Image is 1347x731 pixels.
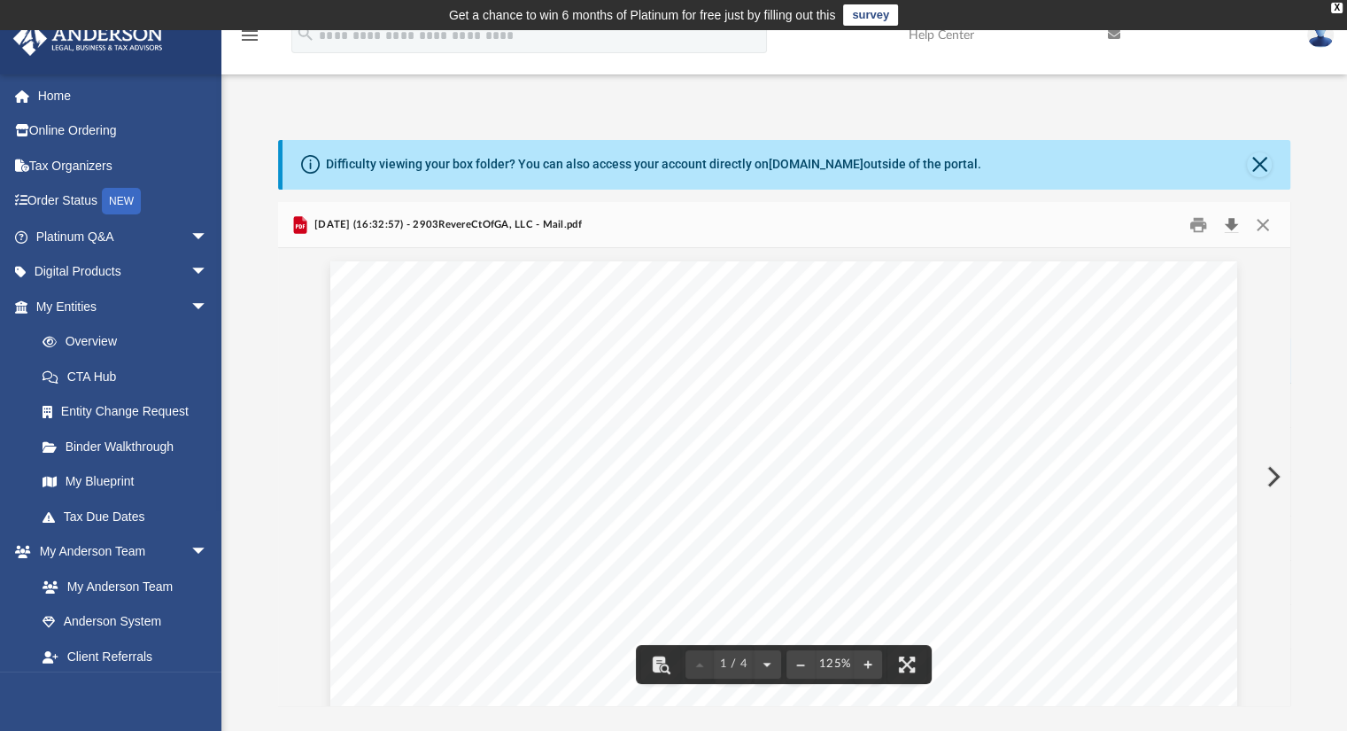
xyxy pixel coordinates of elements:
div: File preview [278,248,1291,705]
div: Get a chance to win 6 months of Platinum for free just by filling out this [449,4,836,26]
button: Toggle findbar [641,645,680,684]
a: Online Ordering [12,113,235,149]
a: Client Referrals [25,639,226,674]
a: CTA Hub [25,359,235,394]
a: Binder Walkthrough [25,429,235,464]
div: close [1331,3,1343,13]
button: 1 / 4 [714,645,753,684]
a: [DOMAIN_NAME] [769,157,863,171]
span: arrow_drop_down [190,534,226,571]
div: Document Viewer [278,248,1291,705]
a: Platinum Q&Aarrow_drop_down [12,219,235,254]
a: My Blueprint [25,464,226,500]
i: search [296,24,315,43]
button: Print [1181,211,1216,238]
span: arrow_drop_down [190,219,226,255]
button: Zoom out [786,645,815,684]
a: My Anderson Team [25,569,217,604]
a: My Anderson Teamarrow_drop_down [12,534,226,570]
a: Tax Organizers [12,148,235,183]
div: Preview [278,202,1291,706]
div: Current zoom level [815,658,854,670]
img: Anderson Advisors Platinum Portal [8,21,168,56]
button: Next File [1252,452,1291,502]
a: menu [239,34,260,46]
span: arrow_drop_down [190,289,226,325]
button: Download [1216,211,1248,238]
a: survey [843,4,898,26]
a: Overview [25,324,235,360]
button: Close [1247,152,1272,177]
a: Digital Productsarrow_drop_down [12,254,235,290]
span: [DATE] (16:32:57) - 2903RevereCtOfGA, LLC - Mail.pdf [311,217,582,233]
a: Entity Change Request [25,394,235,430]
button: Enter fullscreen [887,645,926,684]
a: Order StatusNEW [12,183,235,220]
button: Next page [753,645,781,684]
a: Anderson System [25,604,226,640]
button: Zoom in [854,645,882,684]
a: Home [12,78,235,113]
div: NEW [102,188,141,214]
i: menu [239,25,260,46]
img: User Pic [1307,22,1334,48]
a: My Entitiesarrow_drop_down [12,289,235,324]
div: Difficulty viewing your box folder? You can also access your account directly on outside of the p... [326,155,981,174]
button: Close [1247,211,1279,238]
span: 1 / 4 [714,658,753,670]
span: arrow_drop_down [190,254,226,291]
a: Tax Due Dates [25,499,235,534]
